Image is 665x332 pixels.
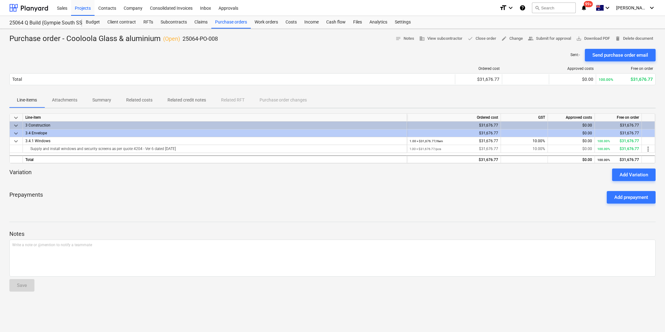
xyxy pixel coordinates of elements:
a: Budget [82,16,104,29]
div: $31,676.77 [410,129,498,137]
div: $31,676.77 [597,137,639,145]
a: Purchase orders [211,16,251,29]
div: $31,676.77 [410,145,498,153]
div: Add Variation [620,171,648,179]
small: 100.00% [597,147,610,151]
a: Income [301,16,322,29]
div: 3 Construction [25,122,404,129]
div: $0.00 [550,122,592,129]
div: $31,676.77 [599,77,653,82]
i: format_size [499,4,507,12]
p: Variation [9,169,32,181]
button: Notes [393,34,417,44]
div: $31,676.77 [410,156,498,164]
a: Subcontracts [157,16,191,29]
span: 3.4.1 Windows [25,139,50,143]
i: keyboard_arrow_down [604,4,611,12]
div: Approved costs [548,114,595,122]
span: Change [501,35,523,42]
div: $0.00 [550,129,592,137]
a: RFTs [140,16,157,29]
a: Analytics [366,16,391,29]
small: 100.00% [597,158,610,162]
div: $0.00 [550,145,592,153]
div: 25064 Q Build (Gympie South SS C Block GLA Refurb) [9,20,75,26]
div: $31,676.77 [458,77,499,82]
small: 100.00% [599,77,613,82]
div: Free on order [595,114,642,122]
span: done [467,36,473,41]
button: Add prepayment [607,191,656,204]
span: business [419,36,425,41]
p: Notes [9,230,656,238]
p: Attachments [52,97,77,103]
a: Cash flow [322,16,349,29]
p: 25064-PO-008 [183,35,218,43]
p: Summary [92,97,111,103]
div: 3.4 Envelope [25,129,404,137]
div: Ordered cost [407,114,501,122]
button: Change [499,34,525,44]
div: GST [501,114,548,122]
div: Line-item [23,114,407,122]
p: ( Open ) [163,35,180,43]
small: 1.00 × $31,676.77 / Item [410,139,443,143]
div: $0.00 [552,77,593,82]
button: Submit for approval [525,34,574,44]
div: Ordered cost [458,66,500,71]
div: $31,676.77 [597,122,639,129]
div: $31,676.77 [597,156,639,164]
a: Work orders [251,16,282,29]
button: Search [532,3,576,13]
small: 1.00 × $31,676.77 / pcs [410,147,441,151]
i: Knowledge base [519,4,526,12]
p: Line-items [17,97,37,103]
span: Submit for approval [528,35,571,42]
span: keyboard_arrow_down [12,114,20,122]
iframe: Chat Widget [634,302,665,332]
span: keyboard_arrow_down [12,130,20,137]
div: Add prepayment [614,193,648,201]
span: Close order [467,35,496,42]
span: View subcontractor [419,35,462,42]
div: Costs [282,16,301,29]
i: keyboard_arrow_down [648,4,656,12]
span: keyboard_arrow_down [12,137,20,145]
div: $0.00 [550,137,592,145]
a: Claims [191,16,211,29]
span: save_alt [576,36,582,41]
span: search [535,5,540,10]
p: Related costs [126,97,152,103]
div: Send purchase order email [592,51,648,59]
button: Close order [465,34,499,44]
div: $31,676.77 [597,129,639,137]
button: Delete document [612,34,656,44]
div: Total [23,155,407,163]
span: keyboard_arrow_down [12,122,20,129]
a: Client contract [104,16,140,29]
span: delete [615,36,621,41]
div: 10.00% [501,145,548,153]
a: Settings [391,16,415,29]
small: 100.00% [597,139,610,143]
button: Send purchase order email [585,49,656,61]
div: Approved costs [552,66,594,71]
span: edit [501,36,507,41]
div: Total [12,77,22,82]
div: Purchase order - Cooloola Glass & aluminium [9,34,218,44]
button: View subcontractor [417,34,465,44]
span: 99+ [584,1,593,7]
div: $31,676.77 [410,122,498,129]
div: Free on order [599,66,653,71]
